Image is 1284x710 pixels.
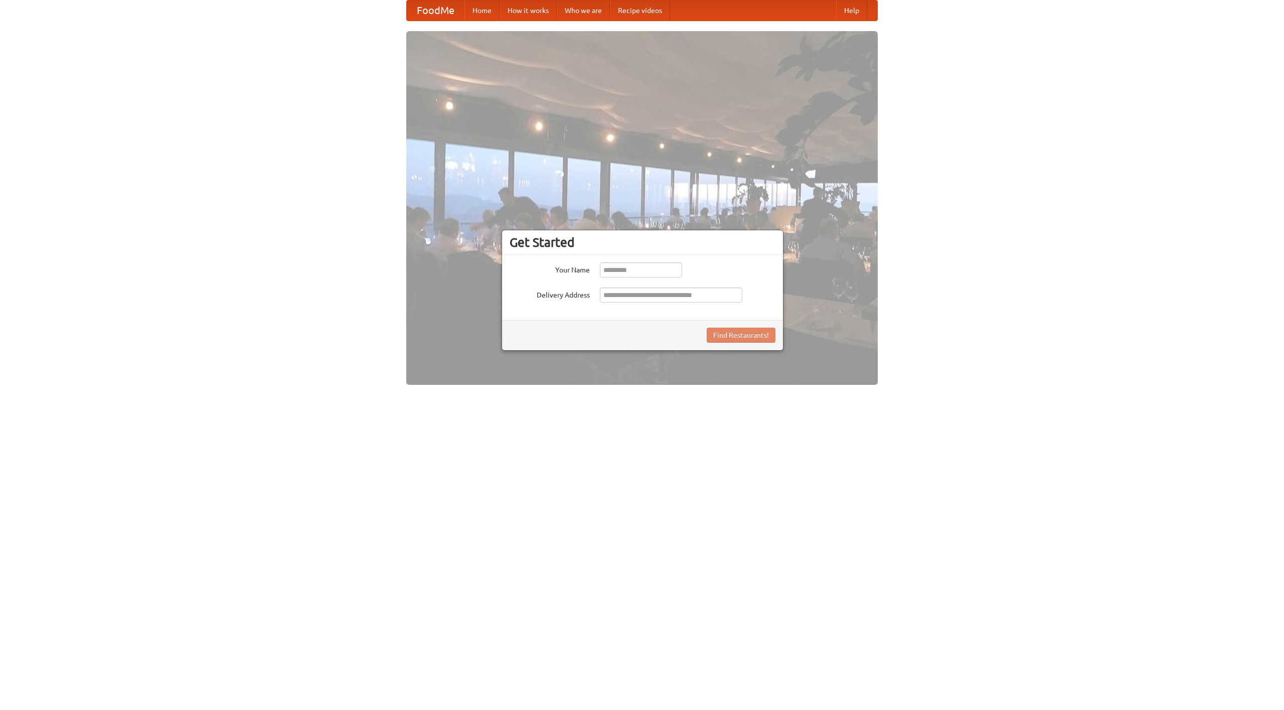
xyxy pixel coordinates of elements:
button: Find Restaurants! [707,328,775,343]
a: FoodMe [407,1,464,21]
a: How it works [500,1,557,21]
label: Your Name [510,262,590,275]
a: Who we are [557,1,610,21]
a: Recipe videos [610,1,670,21]
h3: Get Started [510,235,775,250]
a: Help [836,1,867,21]
label: Delivery Address [510,288,590,300]
a: Home [464,1,500,21]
